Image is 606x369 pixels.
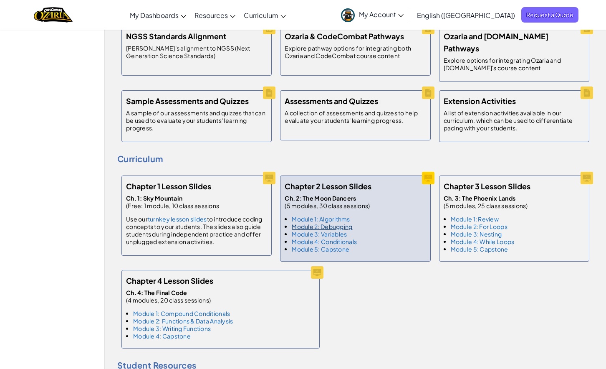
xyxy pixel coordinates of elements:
a: Curriculum [240,4,290,26]
p: A list of extension activities available in our curriculum, which can be used to differentiate pa... [444,109,585,132]
a: Extension Activities A list of extension activities available in our curriculum, which can be use... [435,86,593,146]
a: Module 1: Review [451,215,499,223]
h5: Chapter 1 Lesson Slides [126,180,211,192]
p: Explore pathway options for integrating both Ozaria and CodeCombat course content [285,44,426,59]
a: Request a Quote [521,7,578,23]
a: Chapter 3 Lesson Slides Ch. 3: The Phoenix Lands(5 modules, 25 class sessions) Module 1: Review M... [435,171,593,266]
p: (4 modules, 20 class sessions) [126,289,233,304]
strong: Ch. 3: The Phoenix Lands [444,194,515,202]
p: A sample of our assessments and quizzes that can be used to evaluate your students' learning prog... [126,109,267,132]
h5: Ozaria and [DOMAIN_NAME] Pathways [444,30,585,54]
strong: Ch. 4: The Final Code [126,289,187,296]
a: Sample Assessments and Quizzes A sample of our assessments and quizzes that can be used to evalua... [117,86,276,146]
a: Module 3: Variables [292,230,347,238]
span: My Account [359,10,404,19]
a: Module 3: Nesting [451,230,502,238]
strong: Ch. 2: The Moon Dancers [285,194,356,202]
img: Home [34,6,73,23]
a: Module 5: Capstone [451,245,508,253]
a: Module 3: Writing Functions [133,325,211,332]
span: Curriculum [244,11,278,20]
p: (5 modules, 25 class sessions) [444,194,528,209]
p: Explore options for integrating Ozaria and [DOMAIN_NAME]'s course content [444,56,585,71]
p: A collection of assessments and quizzes to help evaluate your students' learning progress. [285,109,426,124]
a: My Dashboards [126,4,190,26]
h5: Chapter 2 Lesson Slides [285,180,371,192]
a: NGSS Standards Alignment [PERSON_NAME]'s alignment to NGSS (Next Generation Science Standards) [117,21,276,80]
h5: Chapter 4 Lesson Slides [126,275,213,287]
strong: Ch. 1: Sky Mountain [126,194,182,202]
a: Chapter 1 Lesson Slides Ch. 1: Sky Mountain(Free: 1 module, 10 class sessions Use ourturnkey less... [117,171,276,260]
a: Module 4: While Loops [451,238,515,245]
img: avatar [341,8,355,22]
h5: Chapter 3 Lesson Slides [444,180,530,192]
h5: NGSS Standards Alignment [126,30,226,42]
p: (Free: 1 module, 10 class sessions [126,194,267,209]
span: English ([GEOGRAPHIC_DATA]) [417,11,515,20]
a: Module 2: For Loops [451,223,508,230]
a: Module 2: Debugging [292,223,352,230]
a: Module 4: Capstone [133,332,191,340]
a: Ozaria & CodeCombat Pathways Explore pathway options for integrating both Ozaria and CodeCombat c... [276,21,434,80]
p: (5 modules, 30 class sessions) [285,194,370,209]
a: Module 2: Functions & Data Analysis [133,317,233,325]
a: Ozaria by CodeCombat logo [34,6,73,23]
a: Resources [190,4,240,26]
a: English ([GEOGRAPHIC_DATA]) [413,4,519,26]
span: Resources [194,11,228,20]
a: Module 5: Capstone [292,245,349,253]
a: Assessments and Quizzes A collection of assessments and quizzes to help evaluate your students' l... [276,86,434,145]
h5: Sample Assessments and Quizzes [126,95,249,107]
p: [PERSON_NAME]'s alignment to NGSS (Next Generation Science Standards) [126,44,267,59]
a: Chapter 4 Lesson Slides Ch. 4: The Final Code(4 modules, 20 class sessions) Module 1: Compound Co... [117,266,393,353]
a: Module 4: Conditionals [292,238,357,245]
a: Module 1: Algorithms [292,215,350,223]
h5: Ozaria & CodeCombat Pathways [285,30,404,42]
h5: Assessments and Quizzes [285,95,378,107]
a: Module 1: Compound Conditionals [133,310,230,317]
a: My Account [337,2,408,28]
span: My Dashboards [130,11,179,20]
h5: Extension Activities [444,95,516,107]
p: Use our to introduce coding concepts to your students. The slides also guide students during inde... [126,215,267,245]
a: turnkey lesson slides [148,215,207,223]
h4: Curriculum [117,153,593,165]
a: Ozaria and [DOMAIN_NAME] Pathways Explore options for integrating Ozaria and [DOMAIN_NAME]'s cour... [435,21,593,86]
a: Chapter 2 Lesson Slides Ch. 2: The Moon Dancers(5 modules, 30 class sessions) Module 1: Algorithm... [276,171,434,266]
